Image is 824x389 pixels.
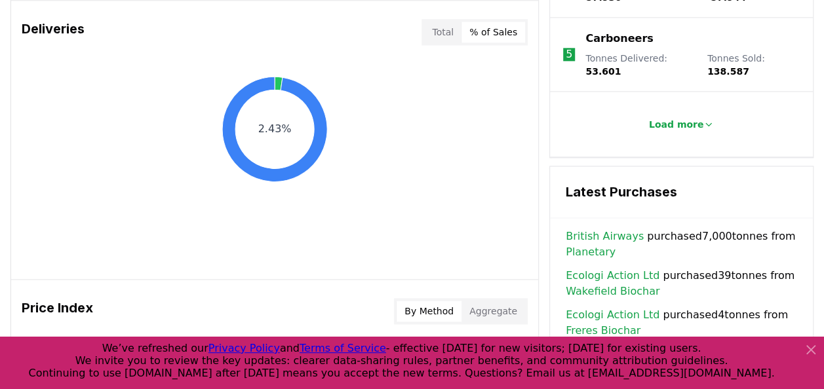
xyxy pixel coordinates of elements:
a: Freres Biochar [566,323,640,339]
p: Tonnes Delivered : [585,52,694,78]
span: 138.587 [707,66,749,77]
span: 53.601 [585,66,621,77]
text: 2.43% [258,122,292,135]
button: Total [424,22,461,43]
button: % of Sales [461,22,525,43]
p: Load more [649,118,704,131]
a: Carboneers [585,31,653,46]
span: purchased 4 tonnes from [566,307,797,339]
h3: Latest Purchases [566,182,797,202]
h3: Deliveries [22,19,85,45]
a: Planetary [566,244,616,260]
h3: Price Index [22,298,93,324]
span: purchased 7,000 tonnes from [566,229,797,260]
button: By Method [397,301,461,322]
button: Aggregate [461,301,525,322]
a: Wakefield Biochar [566,284,659,299]
p: 5 [566,46,572,62]
button: Load more [638,111,725,138]
a: Ecologi Action Ltd [566,268,659,284]
a: British Airways [566,229,644,244]
span: purchased 39 tonnes from [566,268,797,299]
p: Tonnes Sold : [707,52,800,78]
a: Ecologi Action Ltd [566,307,659,323]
